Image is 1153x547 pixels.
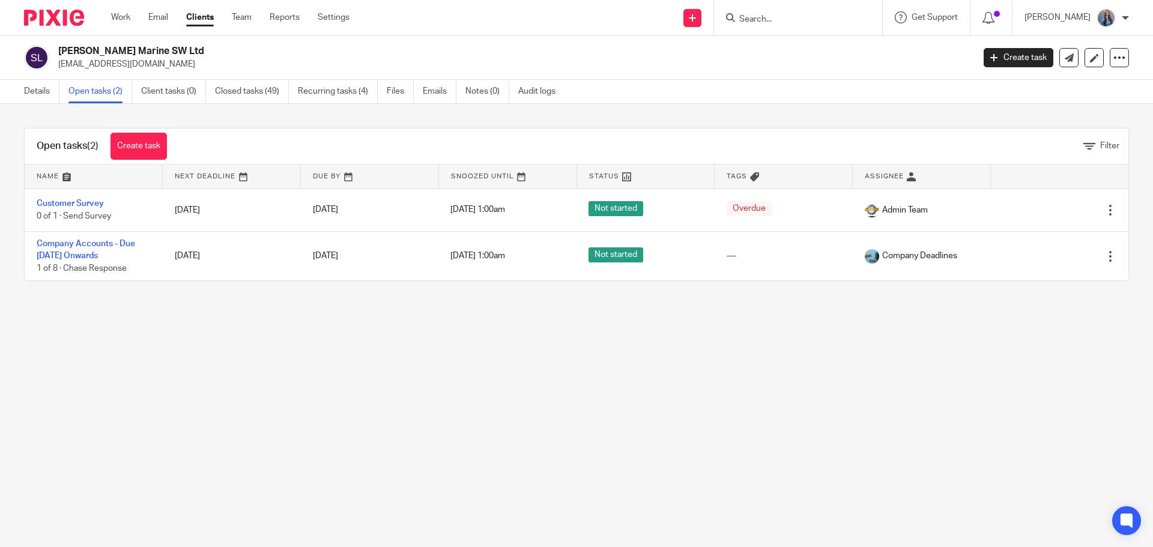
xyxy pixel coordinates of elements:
[589,201,643,216] span: Not started
[518,80,564,103] a: Audit logs
[298,80,378,103] a: Recurring tasks (4)
[589,247,643,262] span: Not started
[215,80,289,103] a: Closed tasks (49)
[589,173,619,180] span: Status
[37,212,111,220] span: 0 of 1 · Send Survey
[313,252,338,260] span: [DATE]
[1024,11,1091,23] p: [PERSON_NAME]
[450,252,505,261] span: [DATE] 1:00am
[37,140,98,153] h1: Open tasks
[37,264,127,273] span: 1 of 8 · Chase Response
[141,80,206,103] a: Client tasks (0)
[984,48,1053,67] a: Create task
[148,11,168,23] a: Email
[270,11,300,23] a: Reports
[727,201,772,216] span: Overdue
[58,58,966,70] p: [EMAIL_ADDRESS][DOMAIN_NAME]
[882,204,928,216] span: Admin Team
[24,10,84,26] img: Pixie
[58,45,784,58] h2: [PERSON_NAME] Marine SW Ltd
[313,206,338,214] span: [DATE]
[738,14,846,25] input: Search
[163,189,301,231] td: [DATE]
[865,203,879,217] img: 1000002125.jpg
[882,250,957,262] span: Company Deadlines
[186,11,214,23] a: Clients
[387,80,414,103] a: Files
[232,11,252,23] a: Team
[451,173,514,180] span: Snoozed Until
[68,80,132,103] a: Open tasks (2)
[24,80,59,103] a: Details
[450,206,505,214] span: [DATE] 1:00am
[912,13,958,22] span: Get Support
[1100,142,1119,150] span: Filter
[37,240,135,260] a: Company Accounts - Due [DATE] Onwards
[727,250,841,262] div: ---
[37,199,104,208] a: Customer Survey
[465,80,509,103] a: Notes (0)
[865,249,879,264] img: 1000002133.jpg
[110,133,167,160] a: Create task
[24,45,49,70] img: svg%3E
[318,11,350,23] a: Settings
[163,231,301,280] td: [DATE]
[111,11,130,23] a: Work
[1097,8,1116,28] img: Amanda-scaled.jpg
[727,173,747,180] span: Tags
[87,141,98,151] span: (2)
[423,80,456,103] a: Emails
